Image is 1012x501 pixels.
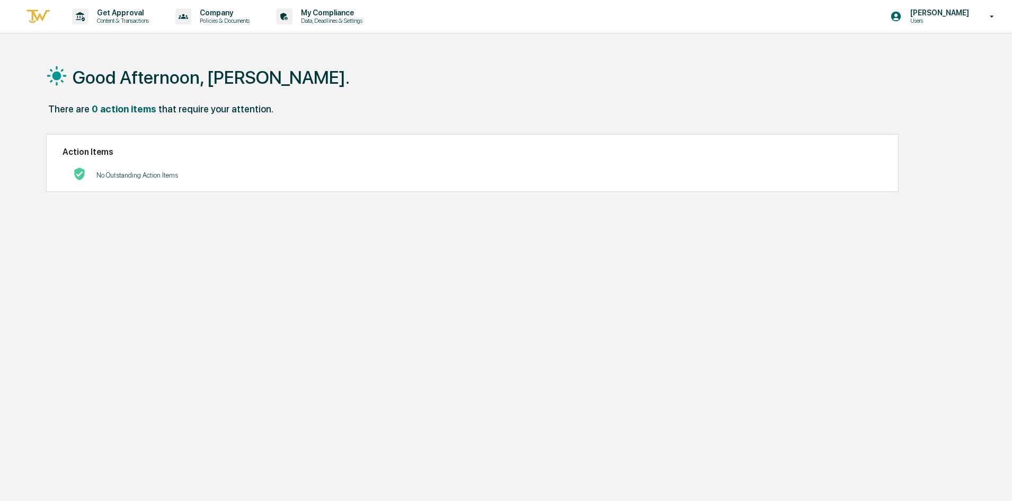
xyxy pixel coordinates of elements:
[73,67,350,88] h1: Good Afternoon, [PERSON_NAME].
[158,103,273,115] div: that require your attention.
[191,8,255,17] p: Company
[88,17,154,24] p: Content & Transactions
[902,17,974,24] p: Users
[48,103,90,115] div: There are
[25,8,51,25] img: logo
[292,17,368,24] p: Data, Deadlines & Settings
[191,17,255,24] p: Policies & Documents
[73,168,86,180] img: No Actions logo
[96,171,178,179] p: No Outstanding Action Items
[902,8,974,17] p: [PERSON_NAME]
[292,8,368,17] p: My Compliance
[88,8,154,17] p: Get Approval
[63,147,882,157] h2: Action Items
[92,103,156,115] div: 0 action items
